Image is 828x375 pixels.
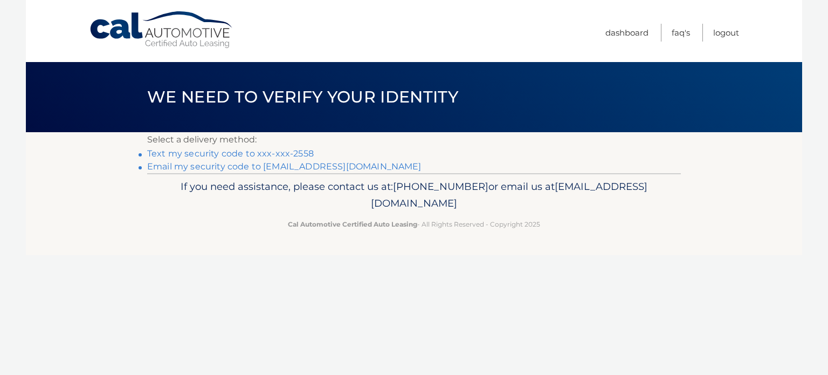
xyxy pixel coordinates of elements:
p: Select a delivery method: [147,132,681,147]
a: Logout [713,24,739,42]
span: We need to verify your identity [147,87,458,107]
a: FAQ's [672,24,690,42]
a: Text my security code to xxx-xxx-2558 [147,148,314,159]
strong: Cal Automotive Certified Auto Leasing [288,220,417,228]
a: Cal Automotive [89,11,234,49]
p: - All Rights Reserved - Copyright 2025 [154,219,674,230]
a: Dashboard [605,24,648,42]
p: If you need assistance, please contact us at: or email us at [154,178,674,213]
span: [PHONE_NUMBER] [393,180,488,193]
a: Email my security code to [EMAIL_ADDRESS][DOMAIN_NAME] [147,161,422,172]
